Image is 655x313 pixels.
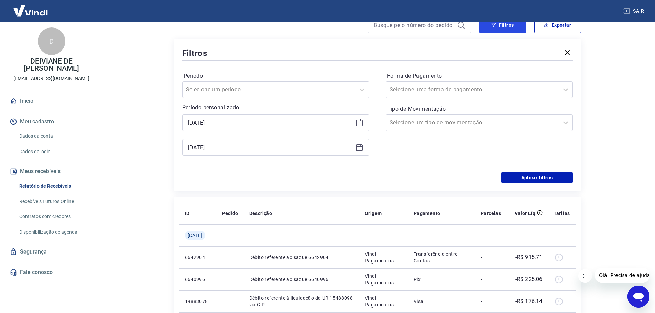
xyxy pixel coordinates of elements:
[17,210,95,224] a: Contratos com credores
[17,194,95,209] a: Recebíveis Futuros Online
[387,72,571,80] label: Forma de Pagamento
[534,17,581,33] button: Exportar
[182,48,208,59] h5: Filtros
[8,114,95,129] button: Meu cadastro
[8,93,95,109] a: Início
[8,164,95,179] button: Meus recebíveis
[17,179,95,193] a: Relatório de Recebíveis
[17,145,95,159] a: Dados de login
[627,286,649,308] iframe: Botão para abrir a janela de mensagens
[414,250,470,264] p: Transferência entre Contas
[13,75,89,82] p: [EMAIL_ADDRESS][DOMAIN_NAME]
[481,276,501,283] p: -
[501,172,573,183] button: Aplicar filtros
[414,298,470,305] p: Visa
[365,250,403,264] p: Vindi Pagamentos
[8,244,95,259] a: Segurança
[249,276,354,283] p: Débito referente ao saque 6640996
[188,118,352,128] input: Data inicial
[479,17,526,33] button: Filtros
[249,254,354,261] p: Débito referente ao saque 6642904
[17,225,95,239] a: Disponibilização de agenda
[387,105,571,113] label: Tipo de Movimentação
[481,210,501,217] p: Parcelas
[365,294,403,308] p: Vindi Pagamentos
[17,129,95,143] a: Dados da conta
[185,298,211,305] p: 19883078
[184,72,368,80] label: Período
[185,276,211,283] p: 6640996
[622,5,647,18] button: Sair
[185,254,211,261] p: 6642904
[38,27,65,55] div: D
[188,142,352,153] input: Data final
[414,276,470,283] p: Pix
[365,272,403,286] p: Vindi Pagamentos
[249,210,272,217] p: Descrição
[188,232,203,239] span: [DATE]
[515,253,543,261] p: -R$ 915,71
[182,103,369,112] p: Período personalizado
[4,5,58,10] span: Olá! Precisa de ajuda?
[554,210,570,217] p: Tarifas
[185,210,190,217] p: ID
[515,297,543,305] p: -R$ 176,14
[365,210,382,217] p: Origem
[515,210,537,217] p: Valor Líq.
[595,268,649,283] iframe: Mensagem da empresa
[249,294,354,308] p: Débito referente à liquidação da UR 15488098 via CIP
[515,275,543,283] p: -R$ 225,06
[374,20,454,30] input: Busque pelo número do pedido
[222,210,238,217] p: Pedido
[6,58,97,72] p: DEIVIANE DE [PERSON_NAME]
[414,210,440,217] p: Pagamento
[481,298,501,305] p: -
[8,265,95,280] a: Fale conosco
[8,0,53,21] img: Vindi
[578,269,592,283] iframe: Fechar mensagem
[481,254,501,261] p: -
